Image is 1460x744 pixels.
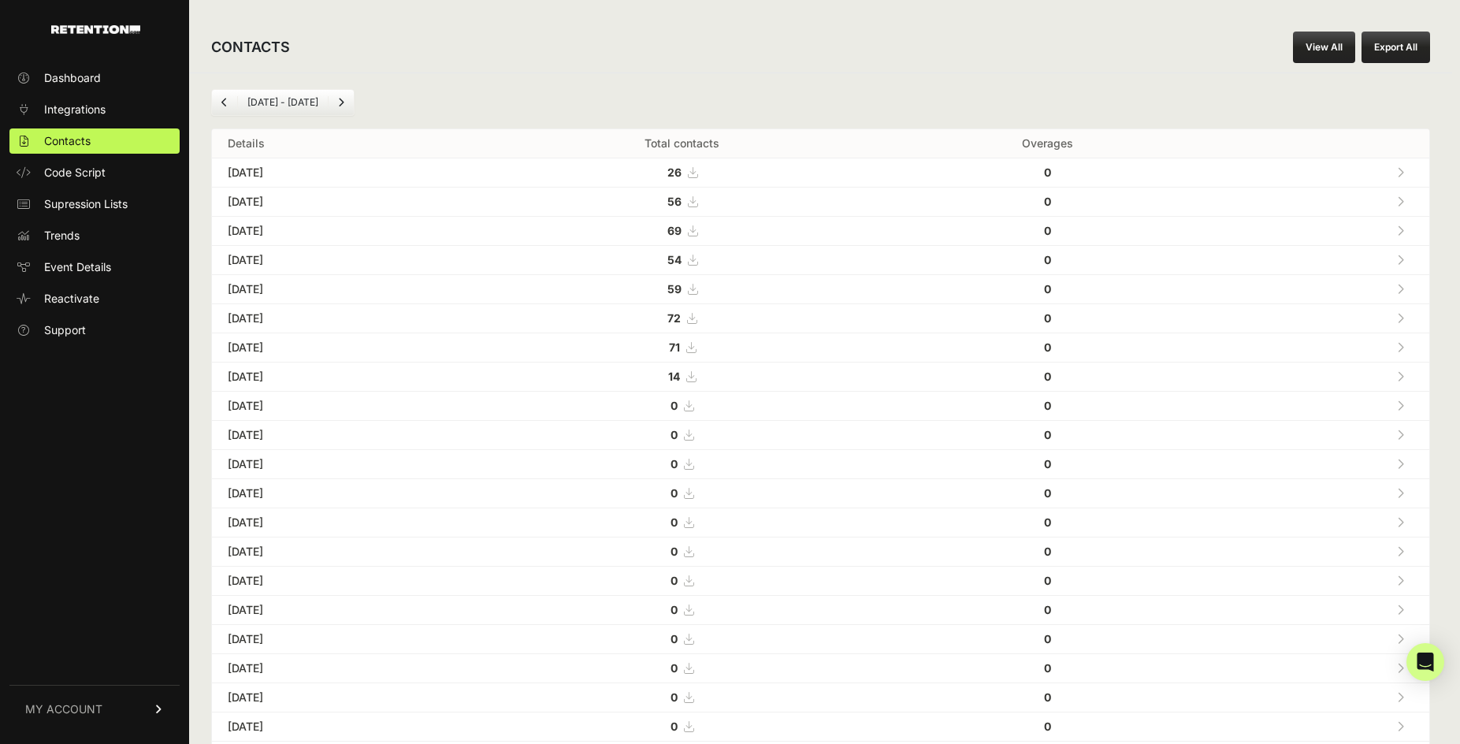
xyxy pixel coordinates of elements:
span: Support [44,322,86,338]
a: Contacts [9,128,180,154]
strong: 56 [667,195,682,208]
a: Reactivate [9,286,180,311]
td: [DATE] [212,304,477,333]
th: Details [212,129,477,158]
strong: 0 [671,720,678,733]
strong: 71 [669,340,680,354]
td: [DATE] [212,392,477,421]
td: [DATE] [212,363,477,392]
strong: 0 [1044,253,1051,266]
td: [DATE] [212,625,477,654]
td: [DATE] [212,712,477,742]
td: [DATE] [212,654,477,683]
a: Dashboard [9,65,180,91]
strong: 0 [1044,690,1051,704]
span: Contacts [44,133,91,149]
strong: 26 [667,166,682,179]
span: Dashboard [44,70,101,86]
strong: 54 [667,253,682,266]
strong: 0 [1044,720,1051,733]
span: Supression Lists [44,196,128,212]
span: MY ACCOUNT [25,701,102,717]
a: Code Script [9,160,180,185]
a: 56 [667,195,697,208]
strong: 0 [671,515,678,529]
strong: 0 [671,603,678,616]
td: [DATE] [212,275,477,304]
strong: 0 [1044,457,1051,471]
td: [DATE] [212,188,477,217]
a: Trends [9,223,180,248]
strong: 0 [1044,632,1051,645]
strong: 0 [1044,311,1051,325]
a: Next [329,90,354,115]
strong: 0 [1044,195,1051,208]
strong: 0 [1044,486,1051,500]
th: Total contacts [477,129,887,158]
td: [DATE] [212,508,477,538]
strong: 72 [667,311,681,325]
div: Open Intercom Messenger [1406,643,1444,681]
td: [DATE] [212,683,477,712]
a: 54 [667,253,697,266]
span: Trends [44,228,80,244]
img: Retention.com [51,25,140,34]
a: Support [9,318,180,343]
a: 59 [667,282,697,296]
strong: 0 [1044,603,1051,616]
strong: 0 [671,661,678,675]
strong: 0 [1044,661,1051,675]
a: Previous [212,90,237,115]
strong: 0 [1044,340,1051,354]
strong: 0 [1044,428,1051,441]
a: 26 [667,166,697,179]
td: [DATE] [212,450,477,479]
button: Export All [1362,32,1430,63]
span: Code Script [44,165,106,180]
strong: 0 [671,486,678,500]
strong: 0 [1044,370,1051,383]
td: [DATE] [212,217,477,246]
strong: 59 [667,282,682,296]
strong: 0 [671,574,678,587]
a: 69 [667,224,697,237]
td: [DATE] [212,158,477,188]
span: Event Details [44,259,111,275]
th: Overages [887,129,1207,158]
strong: 0 [1044,282,1051,296]
h2: CONTACTS [211,36,290,58]
td: [DATE] [212,596,477,625]
strong: 0 [1044,545,1051,558]
td: [DATE] [212,567,477,596]
strong: 69 [667,224,682,237]
a: Supression Lists [9,192,180,217]
strong: 0 [671,399,678,412]
span: Integrations [44,102,106,117]
strong: 0 [671,457,678,471]
strong: 0 [1044,515,1051,529]
strong: 14 [668,370,680,383]
strong: 0 [1044,399,1051,412]
strong: 0 [671,545,678,558]
span: Reactivate [44,291,99,307]
strong: 0 [1044,166,1051,179]
strong: 0 [671,690,678,704]
strong: 0 [1044,574,1051,587]
strong: 0 [1044,224,1051,237]
a: Integrations [9,97,180,122]
a: Event Details [9,255,180,280]
a: 14 [668,370,696,383]
td: [DATE] [212,246,477,275]
td: [DATE] [212,538,477,567]
li: [DATE] - [DATE] [237,96,328,109]
strong: 0 [671,428,678,441]
a: View All [1293,32,1355,63]
a: MY ACCOUNT [9,685,180,733]
strong: 0 [671,632,678,645]
a: 71 [669,340,696,354]
a: 72 [667,311,697,325]
td: [DATE] [212,333,477,363]
td: [DATE] [212,421,477,450]
td: [DATE] [212,479,477,508]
